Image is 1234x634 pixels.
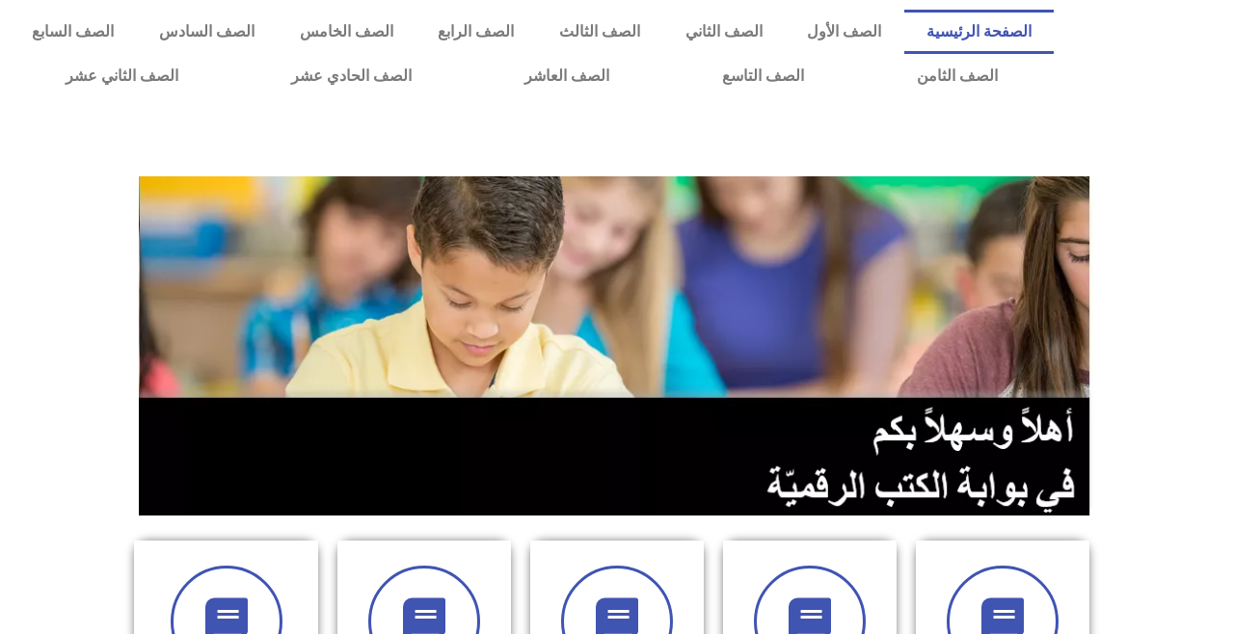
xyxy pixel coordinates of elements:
a: الصف العاشر [469,54,666,98]
a: الصف الأول [785,10,904,54]
a: الصف الرابع [416,10,537,54]
a: الصف الثالث [537,10,663,54]
a: الصف الثاني [662,10,785,54]
a: الصف السادس [137,10,278,54]
a: الصف السابع [10,10,137,54]
a: الصف الثامن [861,54,1055,98]
a: الصفحة الرئيسية [904,10,1055,54]
a: الصف التاسع [666,54,861,98]
a: الصف الثاني عشر [10,54,235,98]
a: الصف الخامس [277,10,416,54]
a: الصف الحادي عشر [235,54,469,98]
